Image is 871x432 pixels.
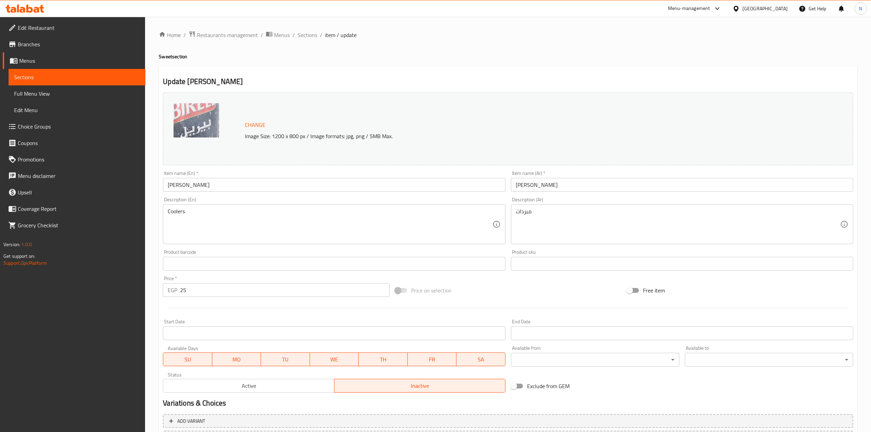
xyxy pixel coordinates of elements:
button: Active [163,379,334,393]
div: ​ [511,353,679,367]
a: Menu disclaimer [3,168,145,184]
span: N [859,5,862,12]
button: MO [212,352,261,366]
span: Choice Groups [18,122,140,131]
h2: Variations & Choices [163,398,853,408]
span: SU [166,355,209,364]
a: Sections [9,69,145,85]
span: Edit Restaurant [18,24,140,32]
span: TU [264,355,307,364]
span: 1.0.0 [21,240,32,249]
button: Change [242,118,268,132]
span: Upsell [18,188,140,196]
a: Menus [3,52,145,69]
button: TH [359,352,408,366]
a: Upsell [3,184,145,201]
img: mmw_638849842657513880 [174,103,219,137]
a: Menus [266,31,290,39]
p: EGP [168,286,177,294]
span: Restaurants management [197,31,258,39]
span: Price on selection [411,286,452,295]
a: Coverage Report [3,201,145,217]
button: WE [310,352,359,366]
span: item / update [325,31,357,39]
input: Enter name Ar [511,178,853,192]
span: SA [459,355,503,364]
a: Choice Groups [3,118,145,135]
nav: breadcrumb [159,31,857,39]
span: Coverage Report [18,205,140,213]
button: SU [163,352,212,366]
input: Please enter product barcode [163,257,505,271]
span: Change [245,120,265,130]
span: TH [361,355,405,364]
span: Edit Menu [14,106,140,114]
span: Coupons [18,139,140,147]
span: WE [313,355,356,364]
a: Coupons [3,135,145,151]
span: Free item [643,286,665,295]
div: Menu-management [668,4,710,13]
li: / [261,31,263,39]
span: Inactive [337,381,503,391]
span: Sections [14,73,140,81]
a: Promotions [3,151,145,168]
textarea: مبردات [516,208,840,241]
span: Grocery Checklist [18,221,140,229]
button: TU [261,352,310,366]
li: / [183,31,186,39]
button: FR [408,352,457,366]
a: Branches [3,36,145,52]
div: ​ [685,353,853,367]
span: Menu disclaimer [18,172,140,180]
span: Full Menu View [14,89,140,98]
button: SA [456,352,505,366]
a: Edit Restaurant [3,20,145,36]
a: Grocery Checklist [3,217,145,233]
span: MO [215,355,259,364]
p: Image Size: 1200 x 800 px / Image formats: jpg, png / 5MB Max. [242,132,744,140]
div: [GEOGRAPHIC_DATA] [742,5,788,12]
span: Menus [19,57,140,65]
a: Restaurants management [189,31,258,39]
span: FR [410,355,454,364]
span: Active [166,381,332,391]
span: Get support on: [3,252,35,261]
li: / [293,31,295,39]
h4: Sweet section [159,53,857,60]
span: Branches [18,40,140,48]
button: Inactive [334,379,505,393]
span: Add variant [177,417,205,425]
a: Sections [298,31,317,39]
textarea: Coolers [168,208,492,241]
input: Enter name En [163,178,505,192]
h2: Update [PERSON_NAME] [163,76,853,87]
input: Please enter price [180,283,389,297]
a: Edit Menu [9,102,145,118]
button: Add variant [163,414,853,428]
a: Home [159,31,181,39]
span: Menus [274,31,290,39]
span: Promotions [18,155,140,164]
a: Support.OpsPlatform [3,259,47,267]
span: Exclude from GEM [527,382,570,390]
li: / [320,31,322,39]
span: Version: [3,240,20,249]
a: Full Menu View [9,85,145,102]
input: Please enter product sku [511,257,853,271]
